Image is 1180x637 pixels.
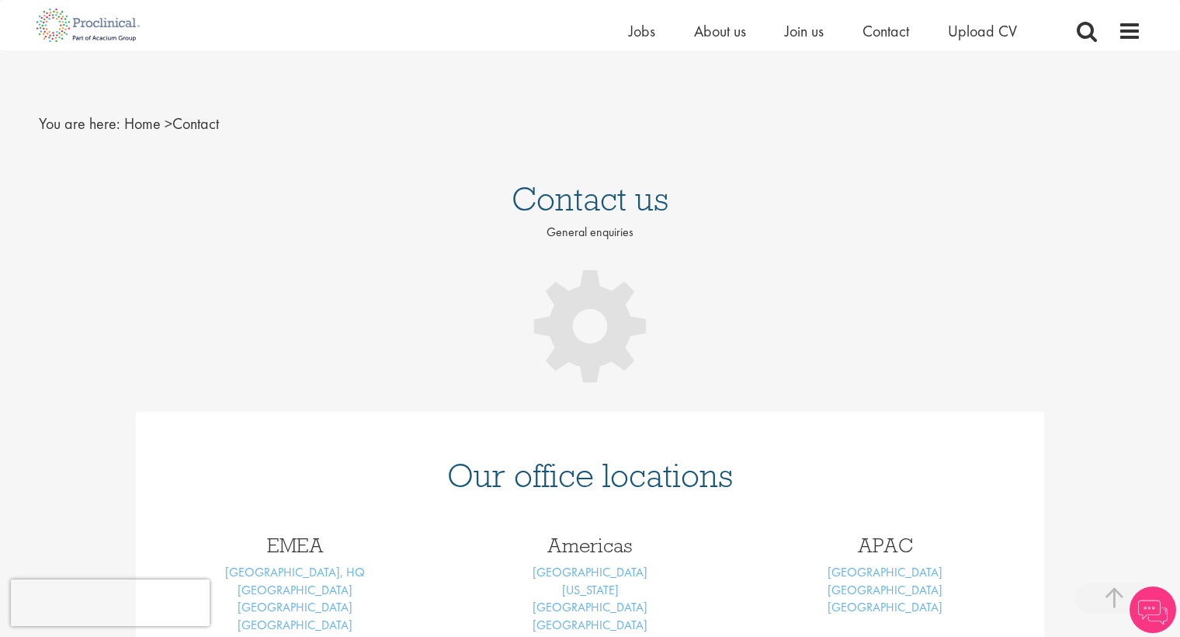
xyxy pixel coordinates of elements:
h3: Americas [454,535,726,555]
a: [GEOGRAPHIC_DATA], HQ [225,564,365,580]
a: About us [694,21,746,41]
a: [US_STATE] [562,582,619,598]
iframe: reCAPTCHA [11,580,210,626]
h3: EMEA [159,535,431,555]
a: Contact [862,21,909,41]
span: > [165,113,172,134]
h3: APAC [749,535,1021,555]
a: [GEOGRAPHIC_DATA] [828,599,942,615]
a: [GEOGRAPHIC_DATA] [238,599,352,615]
a: Upload CV [948,21,1017,41]
a: Jobs [629,21,655,41]
a: Join us [785,21,824,41]
a: [GEOGRAPHIC_DATA] [533,564,647,580]
a: [GEOGRAPHIC_DATA] [533,617,647,633]
a: breadcrumb link to Home [124,113,161,134]
img: Chatbot [1130,587,1176,633]
h1: Our office locations [159,458,1021,493]
span: You are here: [39,113,120,134]
a: [GEOGRAPHIC_DATA] [238,582,352,598]
span: Contact [124,113,219,134]
a: [GEOGRAPHIC_DATA] [238,617,352,633]
a: [GEOGRAPHIC_DATA] [828,582,942,598]
a: [GEOGRAPHIC_DATA] [828,564,942,580]
a: [GEOGRAPHIC_DATA] [533,599,647,615]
